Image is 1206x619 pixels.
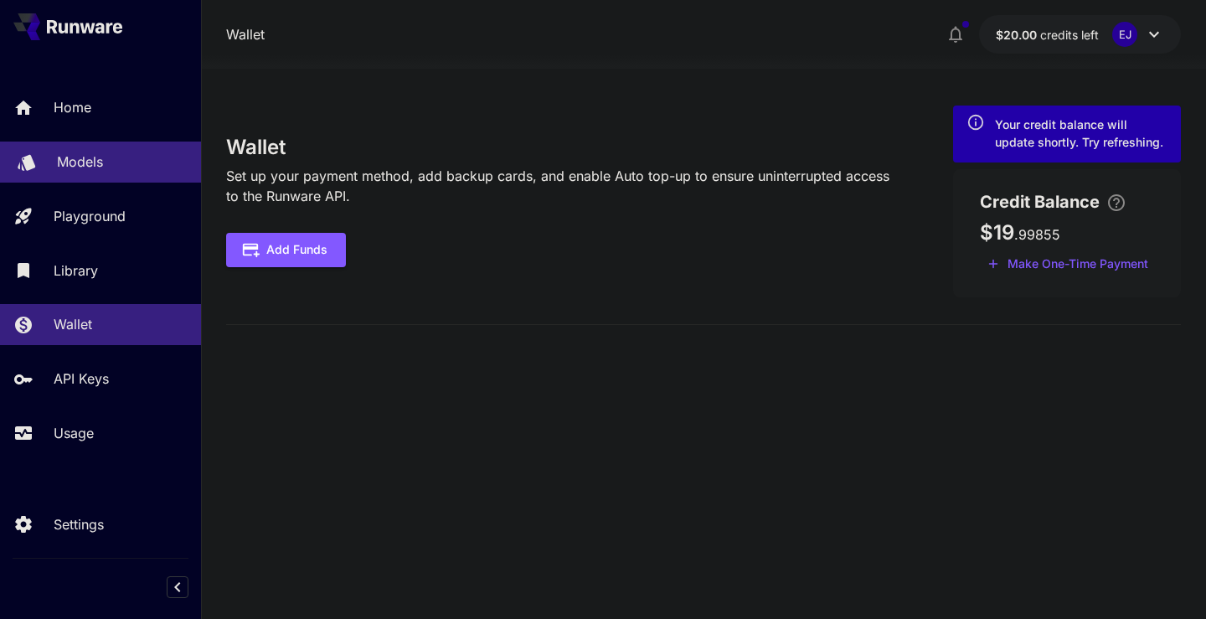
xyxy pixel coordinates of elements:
button: Enter your card details and choose an Auto top-up amount to avoid service interruptions. We'll au... [1100,193,1133,213]
span: $19 [980,220,1014,245]
p: Usage [54,423,94,443]
p: Set up your payment method, add backup cards, and enable Auto top-up to ensure uninterrupted acce... [226,166,899,206]
div: EJ [1112,22,1137,47]
nav: breadcrumb [226,24,265,44]
span: Credit Balance [980,189,1100,214]
p: Settings [54,514,104,534]
p: Models [57,152,103,172]
span: $20.00 [996,28,1040,42]
button: Add Funds [226,233,346,267]
div: Your credit balance will update shortly. Try refreshing. [995,116,1167,151]
p: Library [54,260,98,281]
button: $19.99855EJ [979,15,1181,54]
div: $19.99855 [996,26,1099,44]
h3: Wallet [226,136,899,159]
p: Playground [54,206,126,226]
span: . 99855 [1014,226,1060,243]
div: Collapse sidebar [179,572,201,602]
button: Make a one-time, non-recurring payment [980,251,1156,277]
a: Wallet [226,24,265,44]
span: credits left [1040,28,1099,42]
p: Wallet [54,314,92,334]
button: Collapse sidebar [167,576,188,598]
p: Home [54,97,91,117]
p: API Keys [54,369,109,389]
